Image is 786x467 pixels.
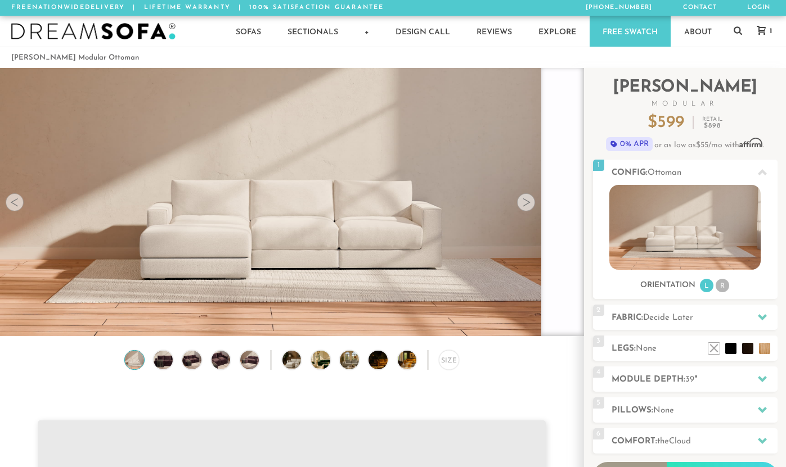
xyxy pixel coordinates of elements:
span: the [657,437,669,446]
span: 39 [685,375,694,384]
h2: Legs: [612,342,778,355]
span: | [239,4,241,11]
a: Free Swatch [590,16,671,47]
p: Retail [702,117,722,129]
h2: [PERSON_NAME] [593,79,778,107]
span: 6 [593,428,604,439]
img: DreamSofa - Inspired By Life, Designed By You [11,23,176,40]
span: None [636,344,657,353]
h2: Fabric: [612,311,778,324]
span: 0% APR [606,137,653,151]
h2: Module Depth: " [612,373,778,386]
img: Landon Modular Ottoman no legs 3 [181,351,203,370]
em: Nationwide [32,4,85,11]
span: Cloud [669,437,691,446]
li: [PERSON_NAME] Modular Ottoman [11,50,139,65]
span: 898 [708,123,721,129]
img: DreamSofa Modular Sofa & Sectional Video Presentation 4 [369,351,402,370]
h2: Config: [612,166,778,179]
span: 4 [593,366,604,378]
span: 1 [593,160,604,171]
a: About [671,16,725,47]
span: $55 [696,141,708,149]
a: 1 [745,26,778,36]
a: + [352,16,382,47]
img: Landon Modular Ottoman no legs 4 [209,351,232,370]
img: landon-sofa-no_legs-no_pillows-1.jpg [609,185,761,270]
span: 5 [593,397,604,409]
span: | [133,4,136,11]
span: 2 [593,305,604,316]
span: Affirm [739,138,763,148]
img: Landon Modular Ottoman no legs 2 [152,351,174,370]
h2: Pillows: [612,404,778,417]
span: Ottoman [648,169,681,177]
div: Size [439,350,459,370]
a: Explore [526,16,589,47]
p: $ [648,115,684,132]
a: Reviews [464,16,525,47]
h3: Orientation [640,280,695,291]
a: Sectionals [275,16,351,47]
li: R [716,279,729,292]
span: 1 [767,28,772,35]
h2: Comfort: [612,435,778,448]
img: DreamSofa Modular Sofa & Sectional Video Presentation 1 [282,351,316,370]
em: $ [704,123,721,129]
img: Landon Modular Ottoman no legs 1 [123,351,145,370]
img: DreamSofa Modular Sofa & Sectional Video Presentation 2 [311,351,345,370]
li: L [700,279,713,292]
span: Modular [593,101,778,107]
span: 3 [593,335,604,347]
span: Decide Later [643,314,693,322]
a: Sofas [223,16,274,47]
img: DreamSofa Modular Sofa & Sectional Video Presentation 3 [340,351,374,370]
img: Landon Modular Ottoman no legs 5 [238,351,260,370]
img: DreamSofa Modular Sofa & Sectional Video Presentation 5 [398,351,432,370]
span: None [653,406,674,415]
a: Design Call [383,16,463,47]
span: 599 [657,114,684,132]
p: or as low as /mo with . [593,137,778,151]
